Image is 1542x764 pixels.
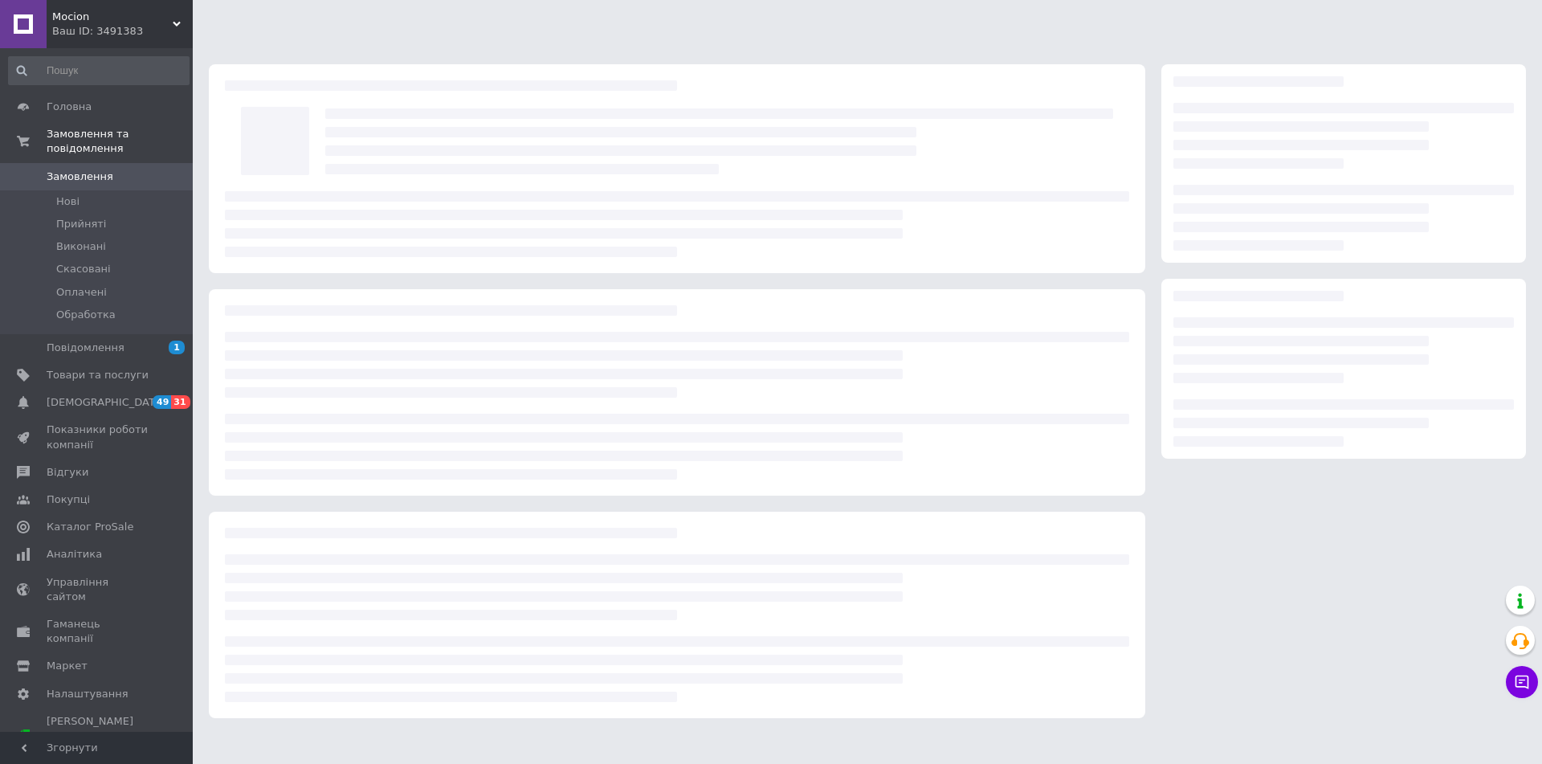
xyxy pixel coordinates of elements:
span: Замовлення [47,170,113,184]
span: Mocion [52,10,173,24]
span: Гаманець компанії [47,617,149,646]
span: [DEMOGRAPHIC_DATA] [47,395,165,410]
span: Маркет [47,659,88,673]
input: Пошук [8,56,190,85]
span: Каталог ProSale [47,520,133,534]
span: Повідомлення [47,341,124,355]
span: Налаштування [47,687,128,701]
span: Прийняті [56,217,106,231]
div: Ваш ID: 3491383 [52,24,193,39]
span: Оплачені [56,285,107,300]
span: Відгуки [47,465,88,480]
span: Скасовані [56,262,111,276]
span: Виконані [56,239,106,254]
span: 31 [171,395,190,409]
span: Головна [47,100,92,114]
span: [PERSON_NAME] та рахунки [47,714,149,758]
span: Показники роботи компанії [47,423,149,451]
span: Обработка [56,308,116,322]
span: Товари та послуги [47,368,149,382]
span: Аналітика [47,547,102,562]
span: Замовлення та повідомлення [47,127,193,156]
span: Покупці [47,492,90,507]
span: Управління сайтом [47,575,149,604]
span: Нові [56,194,80,209]
button: Чат з покупцем [1506,666,1538,698]
span: 49 [153,395,171,409]
span: 1 [169,341,185,354]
